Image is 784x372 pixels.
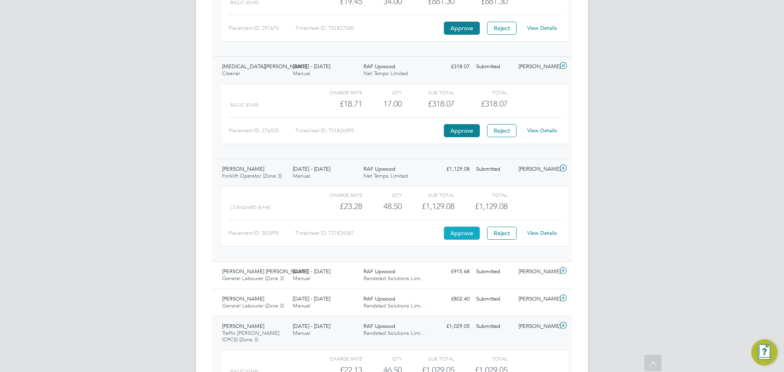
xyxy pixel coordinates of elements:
button: Engage Resource Center [751,339,777,365]
div: Placement ID: 276520 [229,124,295,137]
button: Reject [487,227,517,240]
span: [PERSON_NAME] [222,165,264,172]
button: Reject [487,124,517,137]
span: Manual [293,302,310,309]
span: RAF Upwood [363,295,395,302]
span: [DATE] - [DATE] [293,295,330,302]
div: Timesheet ID: TS1826587 [295,227,442,240]
span: Net Temps Limited [363,70,408,77]
div: Placement ID: 303995 [229,227,295,240]
div: 17.00 [362,97,402,111]
div: Timesheet ID: TS1826595 [295,124,442,137]
div: Charge rate [310,87,362,97]
div: Placement ID: 297676 [229,22,295,35]
span: [DATE] - [DATE] [293,63,330,70]
div: Timesheet ID: TS1827040 [295,22,442,35]
div: £318.07 [430,60,473,74]
span: [PERSON_NAME] [222,323,264,330]
span: £318.07 [481,99,508,109]
div: £1,129.08 [402,200,454,213]
span: Net Temps Limited [363,172,408,179]
div: £915.68 [430,265,473,278]
span: Forklift Operator (Zone 3) [222,172,282,179]
span: General Labourer (Zone 3) [222,302,284,309]
button: Reject [487,22,517,35]
a: View Details [527,229,557,236]
span: RAF Upwood [363,268,395,275]
div: [PERSON_NAME] [515,292,558,306]
span: basic (£/HR) [230,102,258,108]
div: Sub Total [402,87,454,97]
div: £802.40 [430,292,473,306]
div: [PERSON_NAME] [515,320,558,333]
span: Traffic [PERSON_NAME] (CPCS) (Zone 3) [222,330,279,343]
div: £23.28 [310,200,362,213]
span: RAF Upwood [363,323,395,330]
div: QTY [362,87,402,97]
span: Manual [293,275,310,282]
span: Manual [293,172,310,179]
div: £1,129.08 [430,163,473,176]
div: Submitted [473,292,515,306]
span: [DATE] - [DATE] [293,268,330,275]
div: Submitted [473,163,515,176]
div: Total [454,354,507,363]
span: RAF Upwood [363,63,395,70]
div: £318.07 [402,97,454,111]
span: Randstad Solutions Limi… [363,275,426,282]
span: Cleaner [222,70,240,77]
div: [PERSON_NAME] [515,60,558,74]
span: Randstad Solutions Limi… [363,302,426,309]
span: Manual [293,70,310,77]
span: General Labourer (Zone 3) [222,275,284,282]
span: Standard (£/HR) [230,205,271,210]
span: £1,129.08 [475,201,508,211]
div: Sub Total [402,354,454,363]
div: [PERSON_NAME] [515,265,558,278]
span: [DATE] - [DATE] [293,165,330,172]
div: Submitted [473,60,515,74]
button: Approve [444,124,480,137]
div: Charge rate [310,354,362,363]
a: View Details [527,127,557,134]
a: View Details [527,25,557,31]
span: RAF Upwood [363,165,395,172]
div: QTY [362,190,402,200]
div: £18.71 [310,97,362,111]
div: [PERSON_NAME] [515,163,558,176]
span: Manual [293,330,310,336]
div: Charge rate [310,190,362,200]
button: Approve [444,22,480,35]
div: Submitted [473,265,515,278]
span: [MEDICAL_DATA][PERSON_NAME] [222,63,307,70]
div: QTY [362,354,402,363]
span: Randstad Solutions Limi… [363,330,426,336]
div: Sub Total [402,190,454,200]
div: 48.50 [362,200,402,213]
span: [DATE] - [DATE] [293,323,330,330]
span: [PERSON_NAME] [PERSON_NAME] [222,268,308,275]
div: Total [454,87,507,97]
button: Approve [444,227,480,240]
div: Submitted [473,320,515,333]
div: £1,029.05 [430,320,473,333]
div: Total [454,190,507,200]
span: [PERSON_NAME] [222,295,264,302]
